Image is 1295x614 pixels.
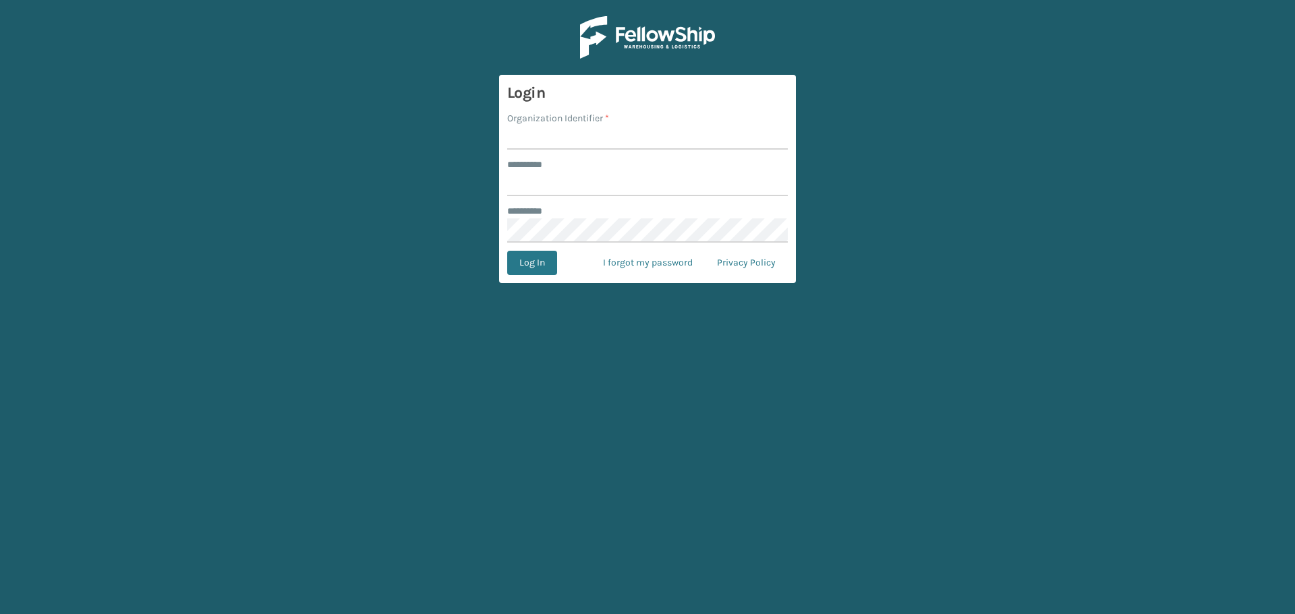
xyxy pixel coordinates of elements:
[705,251,788,275] a: Privacy Policy
[507,251,557,275] button: Log In
[591,251,705,275] a: I forgot my password
[507,111,609,125] label: Organization Identifier
[507,83,788,103] h3: Login
[580,16,715,59] img: Logo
